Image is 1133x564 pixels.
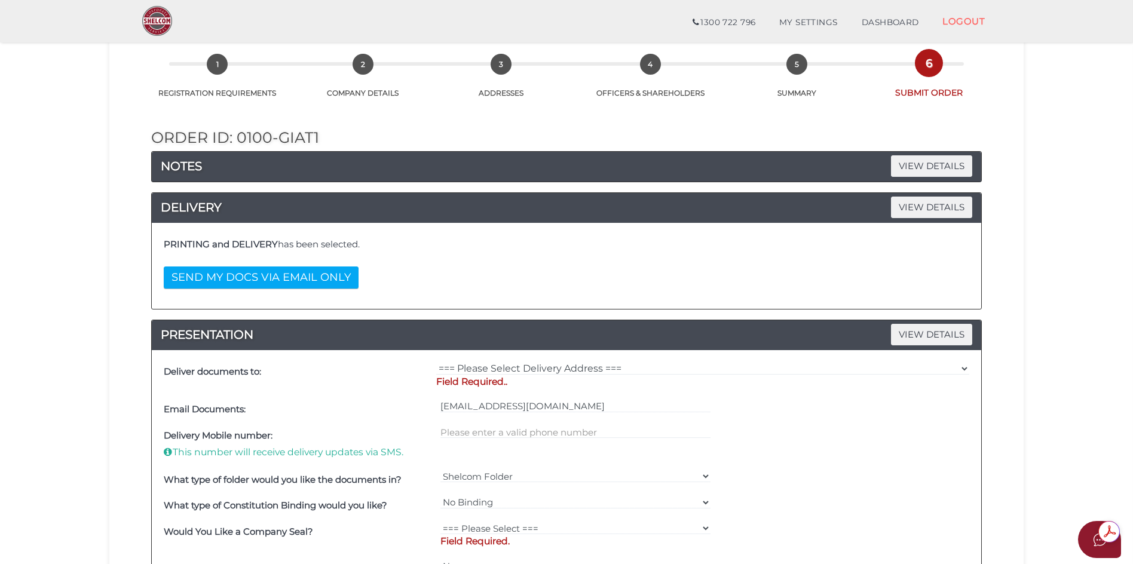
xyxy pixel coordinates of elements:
p: This number will receive delivery updates via SMS. [164,446,434,459]
a: 6SUBMIT ORDER [864,66,994,99]
b: Would You Like a Company Seal? [164,526,313,537]
b: PRINTING and DELIVERY [164,238,278,250]
b: What type of Constitution Binding would you like? [164,499,387,511]
h4: PRESENTATION [152,325,981,344]
span: VIEW DETAILS [891,197,972,217]
b: Delivery Mobile number: [164,430,272,441]
a: DELIVERYVIEW DETAILS [152,198,981,217]
b: Email Documents: [164,403,246,415]
button: Open asap [1078,521,1121,558]
span: 2 [353,54,373,75]
span: 1 [207,54,228,75]
h4: DELIVERY [152,198,981,217]
span: 4 [640,54,661,75]
h4: has been selected. [164,240,969,250]
button: SEND MY DOCS VIA EMAIL ONLY [164,266,359,289]
a: NOTESVIEW DETAILS [152,157,981,176]
h4: NOTES [152,157,981,176]
span: 5 [786,54,807,75]
a: 1REGISTRATION REQUIREMENTS [139,67,296,98]
b: Deliver documents to: [164,366,261,377]
span: VIEW DETAILS [891,324,972,345]
span: VIEW DETAILS [891,155,972,176]
p: Field Required. [440,535,711,548]
a: 4OFFICERS & SHAREHOLDERS [571,67,730,98]
a: DASHBOARD [850,11,931,35]
a: 5SUMMARY [730,67,865,98]
a: 1300 722 796 [681,11,767,35]
a: 2COMPANY DETAILS [296,67,431,98]
b: What type of folder would you like the documents in? [164,474,402,485]
a: MY SETTINGS [767,11,850,35]
a: LOGOUT [930,9,997,33]
a: 3ADDRESSES [430,67,571,98]
h2: Order ID: 0100-GIat1 [151,130,982,146]
span: 6 [918,53,939,73]
p: Field Required.. [436,375,969,388]
a: PRESENTATIONVIEW DETAILS [152,325,981,344]
input: Please enter a valid 10-digit phone number [440,425,711,439]
span: 3 [491,54,512,75]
